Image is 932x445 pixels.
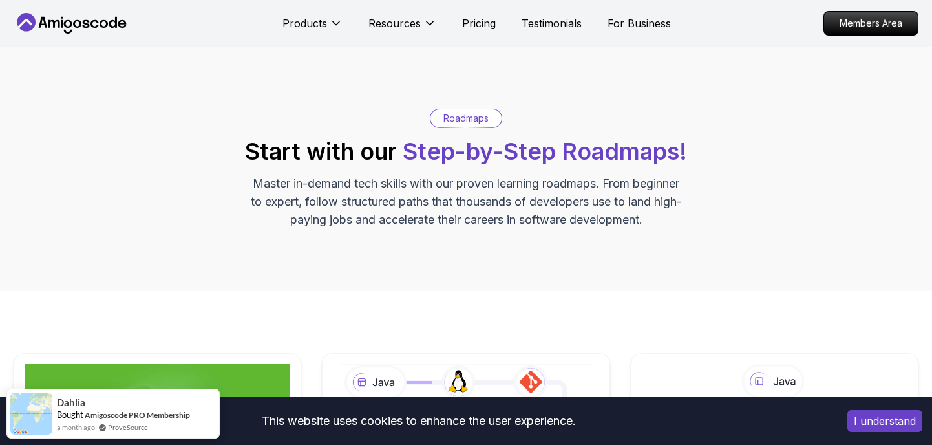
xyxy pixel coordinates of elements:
[608,16,671,31] a: For Business
[85,410,190,420] a: Amigoscode PRO Membership
[57,397,85,408] span: Dahlia
[403,137,687,166] span: Step-by-Step Roadmaps!
[282,16,343,41] button: Products
[443,112,489,125] p: Roadmaps
[108,422,148,433] a: ProveSource
[852,364,932,426] iframe: chat widget
[847,410,922,432] button: Accept cookies
[368,16,436,41] button: Resources
[245,138,687,164] h2: Start with our
[57,422,95,433] span: a month ago
[57,409,83,420] span: Bought
[249,175,683,229] p: Master in-demand tech skills with our proven learning roadmaps. From beginner to expert, follow s...
[824,12,918,35] p: Members Area
[10,407,828,435] div: This website uses cookies to enhance the user experience.
[282,16,327,31] p: Products
[10,393,52,435] img: provesource social proof notification image
[368,16,421,31] p: Resources
[522,16,582,31] a: Testimonials
[823,11,918,36] a: Members Area
[462,16,496,31] a: Pricing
